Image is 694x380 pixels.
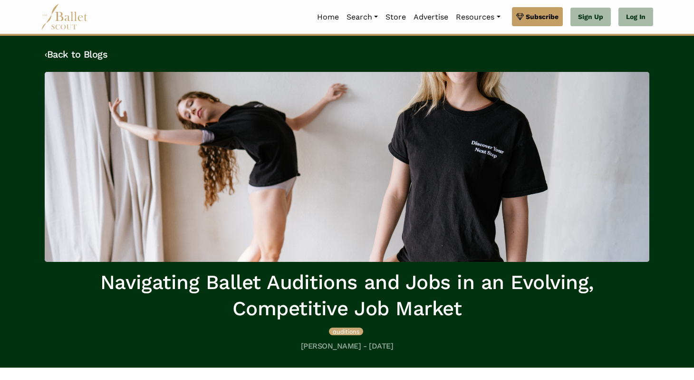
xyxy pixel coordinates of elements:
a: Store [382,7,410,27]
a: Log In [618,8,653,27]
img: gem.svg [516,11,524,22]
h1: Navigating Ballet Auditions and Jobs in an Evolving, Competitive Job Market [45,270,649,321]
a: ‹Back to Blogs [45,49,107,60]
span: Subscribe [526,11,559,22]
a: Search [343,7,382,27]
a: auditions [329,326,363,336]
a: Advertise [410,7,452,27]
h5: [PERSON_NAME] - [DATE] [45,341,649,351]
a: Home [313,7,343,27]
code: ‹ [45,48,47,60]
a: Resources [452,7,504,27]
span: auditions [333,328,359,335]
img: header_image.img [45,72,649,262]
a: Subscribe [512,7,563,26]
a: Sign Up [570,8,611,27]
